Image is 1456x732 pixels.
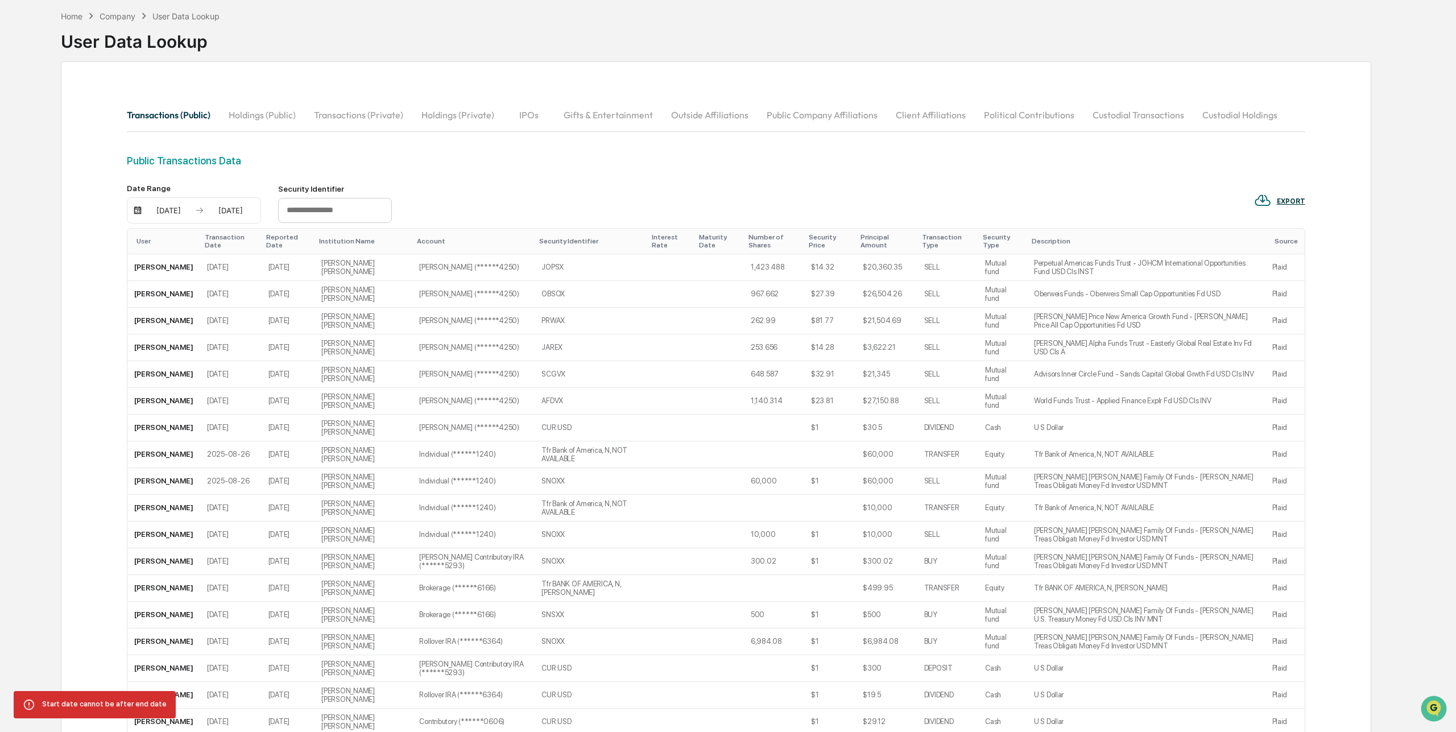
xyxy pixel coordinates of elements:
[220,101,305,129] button: Holdings (Public)
[1265,682,1305,709] td: Plaid
[1265,334,1305,361] td: Plaid
[856,548,917,575] td: $300.02
[535,281,647,308] td: OBSOX
[305,101,412,129] button: Transactions (Private)
[978,361,1027,388] td: Mutual fund
[80,250,138,259] a: Powered byPylon
[1027,308,1265,334] td: [PERSON_NAME] Price New America Growth Fund - [PERSON_NAME] Price All Cap Opportunities Fd USD
[856,281,917,308] td: $26,504.26
[11,224,20,233] div: 🔎
[200,522,262,548] td: [DATE]
[42,694,167,715] div: Start date cannot be after end date
[127,602,200,628] td: [PERSON_NAME]
[1420,694,1450,725] iframe: Open customer support
[205,233,257,249] div: Transaction Date
[262,468,315,495] td: [DATE]
[744,522,804,548] td: 10,000
[917,361,979,388] td: SELL
[101,154,124,163] span: [DATE]
[917,522,979,548] td: SELL
[315,602,412,628] td: [PERSON_NAME] [PERSON_NAME]
[78,197,146,217] a: 🗄️Attestations
[503,101,555,129] button: IPOs
[978,602,1027,628] td: Mutual fund
[917,415,979,441] td: DIVIDEND
[11,126,76,135] div: Past conversations
[917,602,979,628] td: BUY
[804,682,856,709] td: $1
[262,361,315,388] td: [DATE]
[917,441,979,468] td: TRANSFER
[200,254,262,281] td: [DATE]
[917,682,979,709] td: DIVIDEND
[856,655,917,682] td: $300
[535,415,647,441] td: CUR:USD
[1265,415,1305,441] td: Plaid
[744,308,804,334] td: 262.99
[127,308,200,334] td: [PERSON_NAME]
[535,682,647,709] td: CUR:USD
[200,388,262,415] td: [DATE]
[978,628,1027,655] td: Mutual fund
[744,361,804,388] td: 648.587
[11,143,30,162] img: Jack Rasmussen
[127,655,200,682] td: [PERSON_NAME]
[200,682,262,709] td: [DATE]
[856,628,917,655] td: $6,984.08
[922,233,974,249] div: Transaction Type
[662,101,758,129] button: Outside Affiliations
[856,682,917,709] td: $19.5
[200,308,262,334] td: [DATE]
[535,468,647,495] td: SNOXX
[127,334,200,361] td: [PERSON_NAME]
[127,495,200,522] td: [PERSON_NAME]
[535,628,647,655] td: SNOXX
[127,361,200,388] td: [PERSON_NAME]
[195,206,204,215] img: arrow right
[127,575,200,602] td: [PERSON_NAME]
[804,602,856,628] td: $1
[315,415,412,441] td: [PERSON_NAME] [PERSON_NAME]
[262,682,315,709] td: [DATE]
[315,254,412,281] td: [PERSON_NAME] [PERSON_NAME]
[983,233,1023,249] div: Security Type
[51,86,187,98] div: Start new chat
[555,101,662,129] button: Gifts & Entertainment
[1027,548,1265,575] td: [PERSON_NAME] [PERSON_NAME] Family Of Funds - [PERSON_NAME] Treas Obligati Money Fd Investor USD MNT
[804,548,856,575] td: $1
[1027,628,1265,655] td: [PERSON_NAME] [PERSON_NAME] Family Of Funds - [PERSON_NAME] Treas Obligati Money Fd Investor USD MNT
[262,548,315,575] td: [DATE]
[11,202,20,212] div: 🖐️
[535,655,647,682] td: CUR:USD
[917,254,979,281] td: SELL
[744,548,804,575] td: 300.02
[127,254,200,281] td: [PERSON_NAME]
[1027,281,1265,308] td: Oberweis Funds - Oberweis Small Cap Opportunities Fd USD
[535,441,647,468] td: Tfr Bank of America, N, NOT AVAILABLE
[315,281,412,308] td: [PERSON_NAME] [PERSON_NAME]
[412,101,503,129] button: Holdings (Private)
[127,522,200,548] td: [PERSON_NAME]
[200,415,262,441] td: [DATE]
[127,155,1305,167] div: Public Transactions Data
[978,548,1027,575] td: Mutual fund
[152,11,220,21] div: User Data Lookup
[804,388,856,415] td: $23.81
[127,281,200,308] td: [PERSON_NAME]
[206,206,255,215] div: [DATE]
[856,254,917,281] td: $20,360.35
[1265,495,1305,522] td: Plaid
[975,101,1083,129] button: Political Contributions
[1027,415,1265,441] td: U S Dollar
[127,441,200,468] td: [PERSON_NAME]
[699,233,739,249] div: Maturity Date
[200,441,262,468] td: 2025-08-26
[262,628,315,655] td: [DATE]
[917,308,979,334] td: SELL
[856,415,917,441] td: $30.5
[917,334,979,361] td: SELL
[200,334,262,361] td: [DATE]
[804,281,856,308] td: $27.39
